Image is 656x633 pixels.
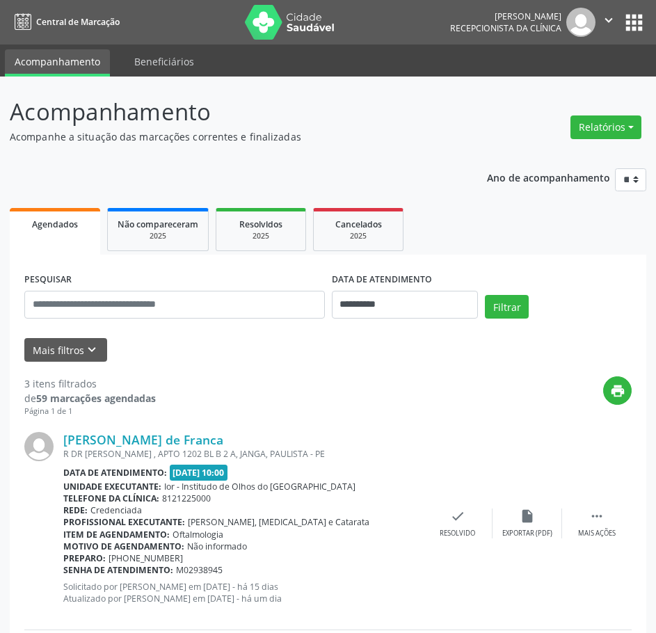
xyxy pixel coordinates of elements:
span: [PHONE_NUMBER] [109,552,183,564]
b: Unidade executante: [63,481,161,492]
i: keyboard_arrow_down [84,342,99,358]
div: Página 1 de 1 [24,406,156,417]
i: insert_drive_file [520,508,535,524]
div: Exportar (PDF) [502,529,552,538]
b: Senha de atendimento: [63,564,173,576]
button:  [595,8,622,37]
label: PESQUISAR [24,269,72,291]
img: img [24,432,54,461]
span: Resolvidos [239,218,282,230]
span: Oftalmologia [173,529,223,540]
p: Acompanhamento [10,95,456,129]
div: Mais ações [578,529,616,538]
b: Motivo de agendamento: [63,540,184,552]
span: Recepcionista da clínica [450,22,561,34]
i:  [601,13,616,28]
span: Cancelados [335,218,382,230]
span: Ior - Institudo de Olhos do [GEOGRAPHIC_DATA] [164,481,355,492]
strong: 59 marcações agendadas [36,392,156,405]
span: Não informado [187,540,247,552]
i: check [450,508,465,524]
div: Resolvido [440,529,475,538]
i: print [610,383,625,399]
img: img [566,8,595,37]
span: 8121225000 [162,492,211,504]
span: [DATE] 10:00 [170,465,228,481]
p: Acompanhe a situação das marcações correntes e finalizadas [10,129,456,144]
p: Solicitado por [PERSON_NAME] em [DATE] - há 15 dias Atualizado por [PERSON_NAME] em [DATE] - há u... [63,581,423,604]
div: de [24,391,156,406]
b: Telefone da clínica: [63,492,159,504]
span: Central de Marcação [36,16,120,28]
span: Não compareceram [118,218,198,230]
b: Rede: [63,504,88,516]
button: Mais filtroskeyboard_arrow_down [24,338,107,362]
a: Central de Marcação [10,10,120,33]
button: apps [622,10,646,35]
div: [PERSON_NAME] [450,10,561,22]
a: Acompanhamento [5,49,110,77]
b: Profissional executante: [63,516,185,528]
label: DATA DE ATENDIMENTO [332,269,432,291]
div: 2025 [226,231,296,241]
span: Credenciada [90,504,142,516]
b: Data de atendimento: [63,467,167,479]
div: R DR [PERSON_NAME] , APTO 1202 BL B 2 A, JANGA, PAULISTA - PE [63,448,423,460]
b: Item de agendamento: [63,529,170,540]
button: Filtrar [485,295,529,319]
div: 2025 [118,231,198,241]
a: Beneficiários [125,49,204,74]
i:  [589,508,605,524]
div: 2025 [323,231,393,241]
span: [PERSON_NAME], [MEDICAL_DATA] e Catarata [188,516,369,528]
p: Ano de acompanhamento [487,168,610,186]
button: Relatórios [570,115,641,139]
b: Preparo: [63,552,106,564]
span: Agendados [32,218,78,230]
span: M02938945 [176,564,223,576]
button: print [603,376,632,405]
a: [PERSON_NAME] de Franca [63,432,223,447]
div: 3 itens filtrados [24,376,156,391]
